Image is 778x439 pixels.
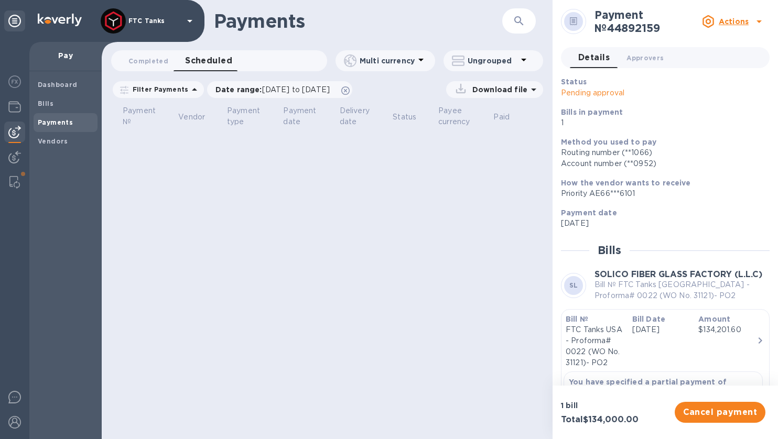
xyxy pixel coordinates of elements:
span: Payment type [227,105,275,127]
b: Payment date [561,208,617,217]
h2: Payment № 44892159 [595,8,698,35]
p: [DATE] [632,324,690,335]
p: [DATE] [561,218,761,229]
b: Bills in payment [561,108,623,116]
b: Amount [698,315,730,323]
span: Vendor [178,112,219,123]
h2: Bills [598,244,621,257]
b: Method you used to pay [561,138,656,146]
b: Payments [38,118,73,126]
b: SOLICO FIBER GLASS FACTORY (L.L.C) [595,269,762,279]
p: FTC Tanks USA - Proforma# 0022 (WO No. 31121)- PO2 [566,324,624,368]
h3: Total $134,000.00 [561,415,661,425]
b: Status [561,78,587,86]
p: Ungrouped [468,56,517,66]
div: Unpin categories [4,10,25,31]
p: Payment date [283,105,317,127]
img: Logo [38,14,82,26]
span: Details [578,50,610,65]
p: Pending approval [561,87,695,98]
p: Paid [493,112,510,123]
p: Payee currency [438,105,471,127]
div: Priority AE66***6101 [561,188,761,199]
b: Dashboard [38,81,78,89]
span: Payment date [283,105,331,127]
b: Bill Date [632,315,665,323]
img: Wallets [8,101,21,113]
b: How the vendor wants to receive [561,179,691,187]
p: Date range : [215,84,335,95]
span: Payee currency [438,105,485,127]
h1: Payments [214,10,502,32]
div: $134,201.60 [698,324,757,335]
b: Vendors [38,137,68,145]
p: Filter Payments [128,85,188,94]
b: SL [569,281,578,289]
p: FTC Tanks [128,17,181,25]
div: Routing number (**1066) [561,147,761,158]
span: [DATE] to [DATE] [262,85,330,94]
img: Foreign exchange [8,75,21,88]
p: Download file [468,84,527,95]
span: Cancel payment [683,406,757,419]
p: Delivery date [340,105,371,127]
p: Multi currency [360,56,415,66]
p: Vendor [178,112,205,123]
span: Delivery date [340,105,385,127]
span: Paid [493,112,523,123]
p: Pay [38,50,93,61]
b: Bills [38,100,53,107]
span: Approvers [626,52,664,63]
p: 1 bill [561,400,661,411]
p: 1 [561,117,761,128]
span: Completed [128,56,168,67]
b: You have specified a partial payment of [569,378,727,386]
div: Account number (**0952) [561,158,761,169]
p: Status [393,112,416,123]
p: Bill № FTC Tanks [GEOGRAPHIC_DATA] - Proforma# 0022 (WO No. 31121)- PO2 [595,279,770,301]
div: Date range:[DATE] to [DATE] [207,81,352,98]
button: Cancel payment [675,402,765,423]
span: Payment № [123,105,170,127]
p: Payment № [123,105,156,127]
span: Scheduled [185,53,232,68]
u: Actions [719,17,749,26]
span: Status [393,112,430,123]
p: Payment type [227,105,261,127]
b: Bill № [566,315,588,323]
